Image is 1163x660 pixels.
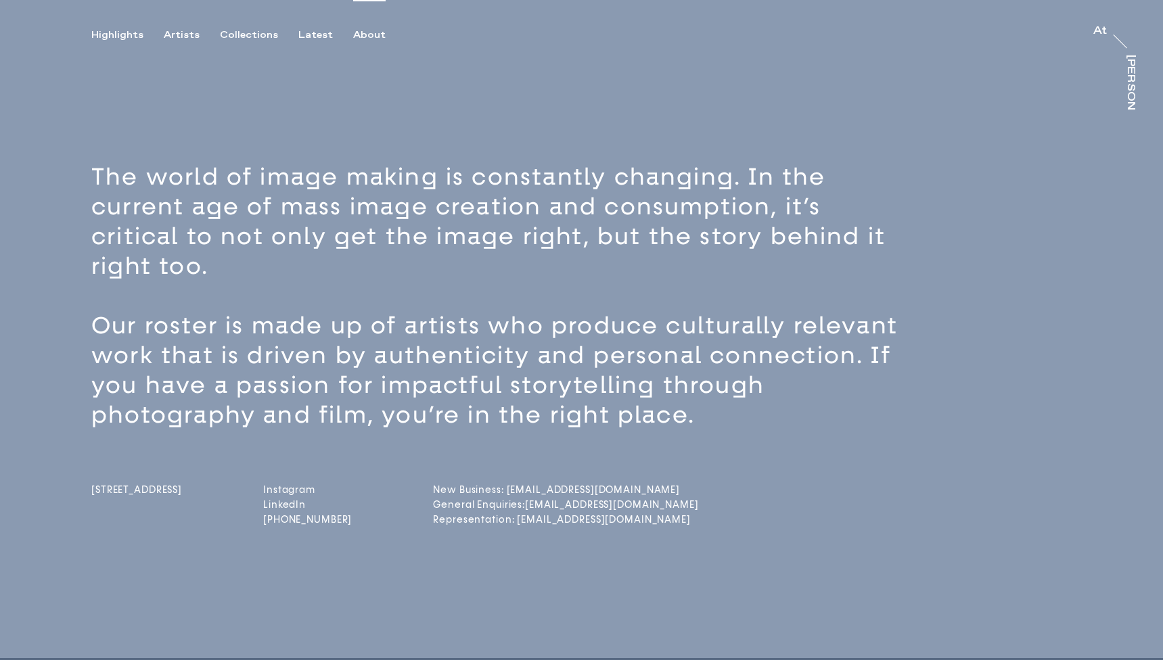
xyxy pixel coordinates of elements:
a: [STREET_ADDRESS] [91,484,182,529]
a: New Business: [EMAIL_ADDRESS][DOMAIN_NAME] [433,484,540,496]
div: [PERSON_NAME] [1125,55,1136,159]
button: Highlights [91,29,164,41]
button: Latest [298,29,353,41]
a: [PHONE_NUMBER] [263,514,352,525]
button: Artists [164,29,220,41]
button: Collections [220,29,298,41]
a: [PERSON_NAME] [1122,55,1136,110]
a: General Enquiries:[EMAIL_ADDRESS][DOMAIN_NAME] [433,499,540,511]
a: At [1093,26,1107,39]
div: Artists [164,29,200,41]
p: The world of image making is constantly changing. In the current age of mass image creation and c... [91,162,913,281]
a: Instagram [263,484,352,496]
a: LinkedIn [263,499,352,511]
div: Collections [220,29,278,41]
a: Representation: [EMAIL_ADDRESS][DOMAIN_NAME] [433,514,540,525]
div: Latest [298,29,333,41]
button: About [353,29,406,41]
p: Our roster is made up of artists who produce culturally relevant work that is driven by authentic... [91,311,913,430]
div: About [353,29,386,41]
span: [STREET_ADDRESS] [91,484,182,496]
div: Highlights [91,29,143,41]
